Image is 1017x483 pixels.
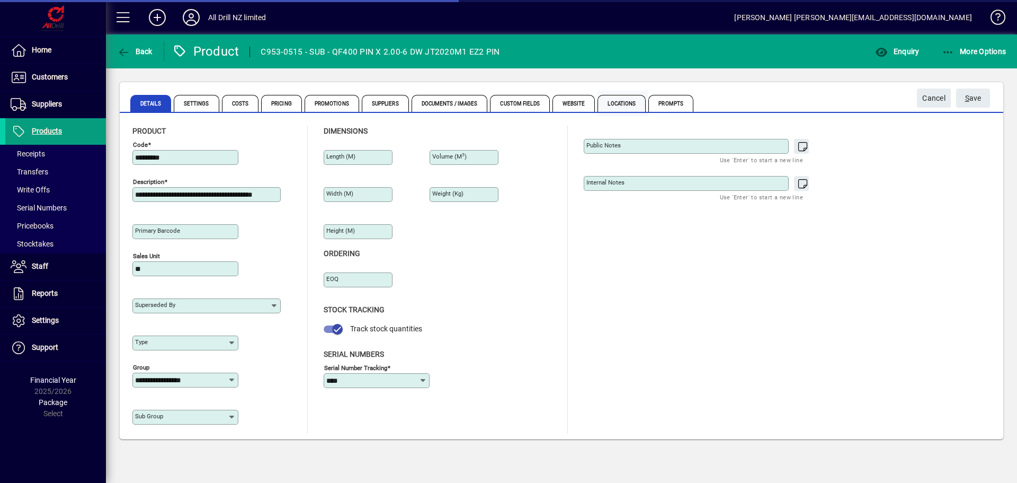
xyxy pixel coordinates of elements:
button: More Options [939,42,1009,61]
a: Serial Numbers [5,199,106,217]
a: Staff [5,253,106,280]
mat-label: Sales unit [133,252,160,260]
a: Stocktakes [5,235,106,253]
span: Home [32,46,51,54]
a: Suppliers [5,91,106,118]
div: C953-0515 - SUB - QF400 PIN X 2.00-6 DW JT2020M1 EZ2 PIN [261,43,499,60]
span: Receipts [11,150,45,158]
span: Promotions [305,95,359,112]
span: More Options [942,47,1006,56]
div: [PERSON_NAME] [PERSON_NAME][EMAIL_ADDRESS][DOMAIN_NAME] [734,9,972,26]
mat-label: Description [133,178,164,186]
mat-label: Serial Number tracking [324,364,387,371]
mat-hint: Use 'Enter' to start a new line [720,154,803,166]
span: Costs [222,95,259,112]
mat-label: Width (m) [326,190,353,197]
mat-label: Public Notes [586,142,621,149]
span: Dimensions [324,127,368,135]
a: Write Offs [5,181,106,199]
mat-label: Superseded by [135,301,175,309]
span: Pricebooks [11,222,53,230]
span: Ordering [324,249,360,258]
button: Enquiry [872,42,922,61]
span: Cancel [922,90,945,107]
mat-label: Weight (Kg) [432,190,463,197]
div: All Drill NZ limited [208,9,266,26]
mat-label: Volume (m ) [432,153,467,160]
span: Enquiry [875,47,919,56]
a: Transfers [5,163,106,181]
span: Serial Numbers [324,350,384,358]
span: Product [132,127,166,135]
button: Profile [174,8,208,27]
a: Support [5,335,106,361]
a: Home [5,37,106,64]
button: Cancel [917,89,951,108]
span: Locations [597,95,646,112]
a: Settings [5,308,106,334]
a: Reports [5,280,106,307]
span: Support [32,343,58,352]
div: Product [172,43,239,60]
mat-label: Length (m) [326,153,355,160]
a: Pricebooks [5,217,106,235]
span: ave [965,90,982,107]
app-page-header-button: Back [106,42,164,61]
span: Stock Tracking [324,305,385,314]
span: Prompts [648,95,693,112]
button: Add [140,8,174,27]
mat-label: Height (m) [326,227,355,234]
span: Financial Year [30,376,76,384]
span: Custom Fields [490,95,549,112]
span: Settings [32,316,59,324]
a: Customers [5,64,106,91]
mat-label: Internal Notes [586,179,625,186]
span: Back [117,47,153,56]
span: Customers [32,73,68,81]
mat-hint: Use 'Enter' to start a new line [720,191,803,203]
span: Settings [174,95,219,112]
a: Knowledge Base [983,2,1004,37]
span: Pricing [261,95,302,112]
span: Track stock quantities [350,324,422,333]
button: Back [114,42,155,61]
mat-label: Group [133,364,149,371]
span: Suppliers [32,100,62,108]
button: Save [956,89,990,108]
mat-label: EOQ [326,275,338,283]
span: S [965,94,969,102]
mat-label: Primary barcode [135,227,180,234]
span: Write Offs [11,186,50,194]
sup: 3 [462,152,465,157]
span: Website [552,95,595,112]
mat-label: Type [135,338,148,346]
span: Stocktakes [11,240,53,248]
mat-label: Code [133,141,148,148]
span: Transfers [11,168,48,176]
span: Suppliers [362,95,409,112]
span: Staff [32,262,48,270]
mat-label: Sub group [135,412,163,420]
span: Serial Numbers [11,204,67,212]
span: Package [39,398,67,407]
span: Products [32,127,62,135]
a: Receipts [5,145,106,163]
span: Documents / Images [412,95,488,112]
span: Details [130,95,171,112]
span: Reports [32,289,58,297]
